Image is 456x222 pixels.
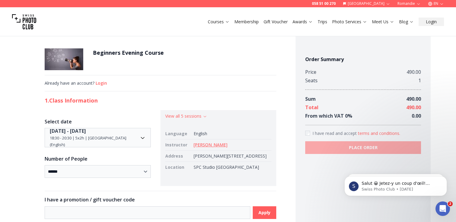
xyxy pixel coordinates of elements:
[293,19,313,25] a: Awards
[305,95,316,103] div: Sum
[165,151,191,162] td: Address
[435,201,450,216] iframe: Intercom live chat
[45,128,151,147] button: Date
[305,56,421,63] h4: Order Summary
[45,80,276,86] div: Already have an account?
[165,128,191,139] td: Language
[369,18,397,26] button: Meet Us
[165,162,191,173] td: Location
[318,19,327,25] a: Trips
[208,19,230,25] a: Courses
[406,96,421,102] span: 490.00
[406,104,421,111] span: 490.00
[253,206,276,219] button: Apply
[305,141,421,154] button: PLACE ORDER
[261,18,290,26] button: Gift Voucher
[45,196,276,203] h3: I have a promotion / gift voucher code
[96,80,107,86] button: Login
[165,113,207,119] button: View all 5 sessions
[305,112,352,120] div: From which VAT 0 %
[258,210,271,216] b: Apply
[349,145,378,151] b: PLACE ORDER
[330,18,369,26] button: Photo Services
[12,10,36,34] img: Swiss photo club
[448,201,453,206] span: 2
[205,18,232,26] button: Courses
[305,68,316,76] div: Price
[264,19,288,25] a: Gift Voucher
[332,19,367,25] a: Photo Services
[305,131,310,135] input: Accept terms
[191,162,271,173] td: SPC Studio [GEOGRAPHIC_DATA]
[45,118,151,125] h3: Select date
[372,19,394,25] a: Meet Us
[305,103,318,112] div: Total
[418,76,421,85] div: 1
[191,151,271,162] td: [PERSON_NAME][STREET_ADDRESS]
[45,155,151,162] h3: Number of People
[358,130,400,136] button: Accept termsI have read and accept
[165,139,191,151] td: Instructor
[407,68,421,76] div: 490.00
[290,18,315,26] button: Awards
[93,48,164,57] h1: Beginners Evening Course
[45,96,276,105] h2: 1. Class Information
[312,1,336,6] a: 058 51 00 270
[305,76,318,85] div: Seats
[312,130,358,136] span: I have read and accept
[234,19,259,25] a: Membership
[194,142,227,148] a: [PERSON_NAME]
[45,48,83,70] img: Beginners Evening Course
[232,18,261,26] button: Membership
[335,163,456,206] iframe: Intercom notifications message
[412,113,421,119] span: 0.00
[419,18,444,26] button: Login
[397,18,416,26] button: Blog
[399,19,414,25] a: Blog
[315,18,330,26] button: Trips
[191,128,271,139] td: English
